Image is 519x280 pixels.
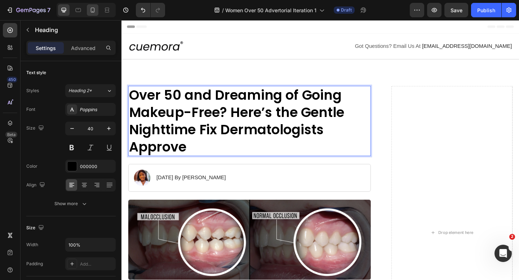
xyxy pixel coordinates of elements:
p: Settings [36,44,56,52]
h1: Rich Text Editor. Editing area: main [7,72,271,148]
div: Text style [26,69,46,76]
button: Save [444,3,468,17]
input: Auto [66,238,115,251]
p: Advanced [71,44,96,52]
span: Women Over 50 Advertorial Iteration 1 [225,6,316,14]
p: Over 50 and Dreaming of Going Makeup-Free? Here’s the Gentle Nighttime Fix Dermatologists Approve [8,72,270,147]
img: gempages_563577688778867507-b3b2b0a2-e59a-4fd1-a302-803f042b9fd1.png [13,163,31,181]
span: Got Questions? Email Us At [254,25,325,31]
button: 7 [3,3,54,17]
div: Size [26,223,45,233]
iframe: Intercom live chat [494,245,512,262]
div: Font [26,106,35,113]
div: Show more [54,200,88,207]
span: Heading 2* [68,87,92,94]
div: Undo/Redo [136,3,165,17]
div: Color [26,163,37,170]
p: [DATE] By [PERSON_NAME] [38,168,114,175]
div: Drop element here [345,229,383,234]
div: Align [26,180,46,190]
iframe: Design area [121,20,519,280]
div: Poppins [80,107,114,113]
div: 450 [7,77,17,82]
div: 000000 [80,163,114,170]
button: Show more [26,197,116,210]
div: Width [26,241,38,248]
div: Add... [80,261,114,267]
div: Publish [477,6,495,14]
span: [EMAIL_ADDRESS][DOMAIN_NAME] [327,25,425,31]
span: / [222,6,224,14]
span: Save [451,7,462,13]
button: Publish [471,3,501,17]
p: 7 [47,6,50,14]
div: Padding [26,261,43,267]
div: Styles [26,87,39,94]
span: 2 [509,234,515,240]
button: Heading 2* [65,84,116,97]
p: Heading [35,26,113,34]
span: Draft [341,7,352,13]
div: Size [26,123,45,133]
div: Beta [5,132,17,137]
